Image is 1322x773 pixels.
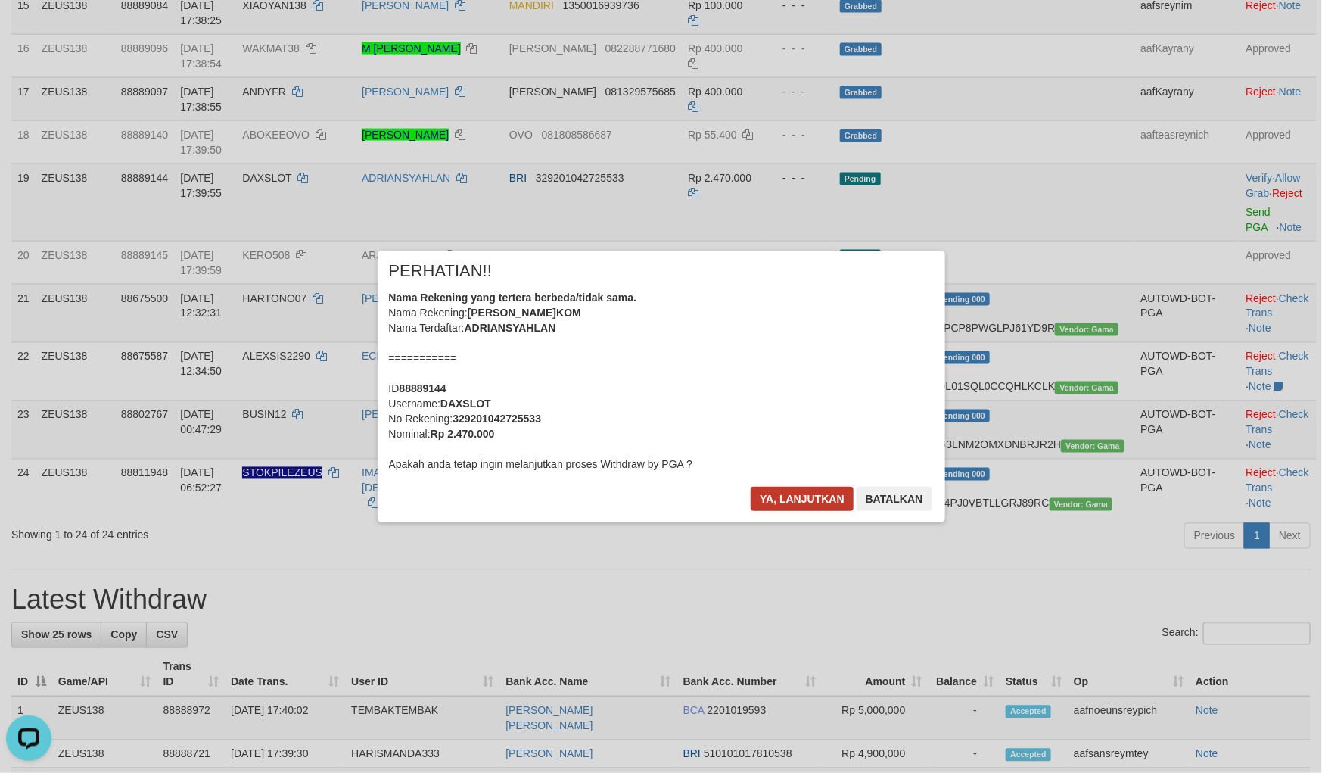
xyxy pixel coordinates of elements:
[468,307,581,319] b: [PERSON_NAME]KOM
[389,291,637,304] b: Nama Rekening yang tertera berbeda/tidak sama.
[431,428,495,440] b: Rp 2.470.000
[389,290,934,472] div: Nama Rekening: Nama Terdaftar: =========== ID Username: No Rekening: Nominal: Apakah anda tetap i...
[389,263,493,279] span: PERHATIAN!!
[6,6,51,51] button: Open LiveChat chat widget
[440,397,491,410] b: DAXSLOT
[400,382,446,394] b: 88889144
[857,487,932,511] button: Batalkan
[465,322,556,334] b: ADRIANSYAHLAN
[453,413,541,425] b: 329201042725533
[751,487,854,511] button: Ya, lanjutkan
